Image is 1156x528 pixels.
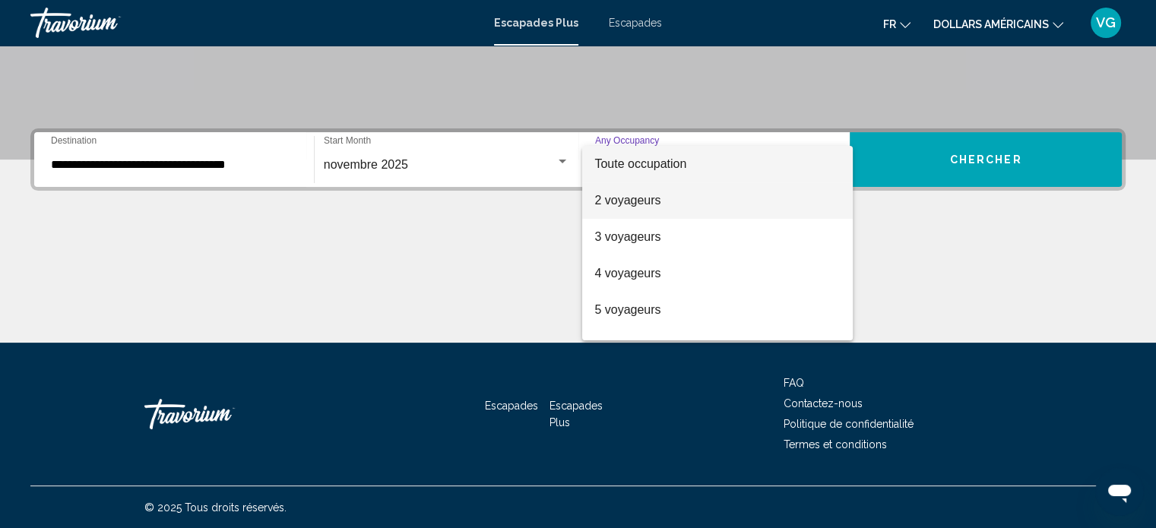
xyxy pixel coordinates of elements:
[594,230,660,243] font: 3 voyageurs
[594,303,660,316] font: 5 voyageurs
[594,157,686,170] font: Toute occupation
[594,267,660,280] font: 4 voyageurs
[594,340,660,353] font: 6 voyageurs
[1095,467,1144,516] iframe: Bouton de lancement de la fenêtre de messagerie
[594,194,660,207] font: 2 voyageurs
